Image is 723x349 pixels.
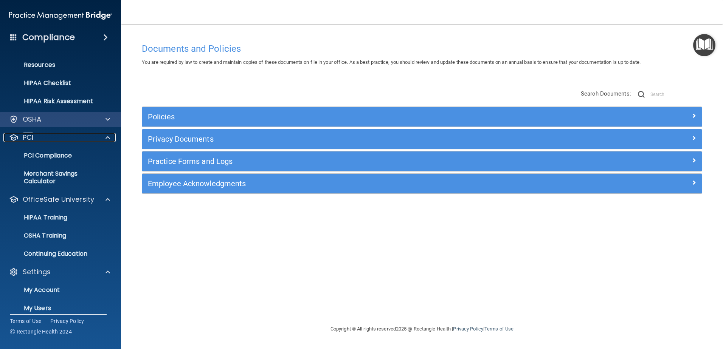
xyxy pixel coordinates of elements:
p: Settings [23,267,51,276]
a: Policies [148,111,696,123]
p: Merchant Savings Calculator [5,170,108,185]
h4: Documents and Policies [142,44,702,54]
p: Resources [5,61,108,69]
a: Terms of Use [10,317,41,325]
button: Open Resource Center [693,34,715,56]
p: OfficeSafe University [23,195,94,204]
p: HIPAA Risk Assessment [5,97,108,105]
p: My Users [5,304,108,312]
h4: Compliance [22,32,75,43]
a: Privacy Policy [50,317,84,325]
a: Privacy Documents [148,133,696,145]
img: PMB logo [9,8,112,23]
p: My Account [5,286,108,294]
h5: Practice Forms and Logs [148,157,556,165]
a: Terms of Use [484,326,514,332]
p: HIPAA Training [5,214,67,221]
h5: Privacy Documents [148,135,556,143]
h5: Employee Acknowledgments [148,179,556,188]
p: OSHA Training [5,232,66,239]
h5: Policies [148,113,556,121]
a: Settings [9,267,110,276]
p: PCI Compliance [5,152,108,159]
a: OSHA [9,115,110,124]
a: OfficeSafe University [9,195,110,204]
div: Copyright © All rights reserved 2025 @ Rectangle Health | | [284,317,560,341]
input: Search [650,89,702,100]
span: You are required by law to create and maintain copies of these documents on file in your office. ... [142,59,641,65]
a: PCI [9,133,110,142]
a: Privacy Policy [453,326,483,332]
span: Search Documents: [581,90,631,97]
img: ic-search.3b580494.png [638,91,645,98]
p: HIPAA Checklist [5,79,108,87]
span: Ⓒ Rectangle Health 2024 [10,328,72,335]
p: OSHA [23,115,42,124]
p: PCI [23,133,33,142]
a: Practice Forms and Logs [148,155,696,167]
p: Continuing Education [5,250,108,258]
a: Employee Acknowledgments [148,178,696,190]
